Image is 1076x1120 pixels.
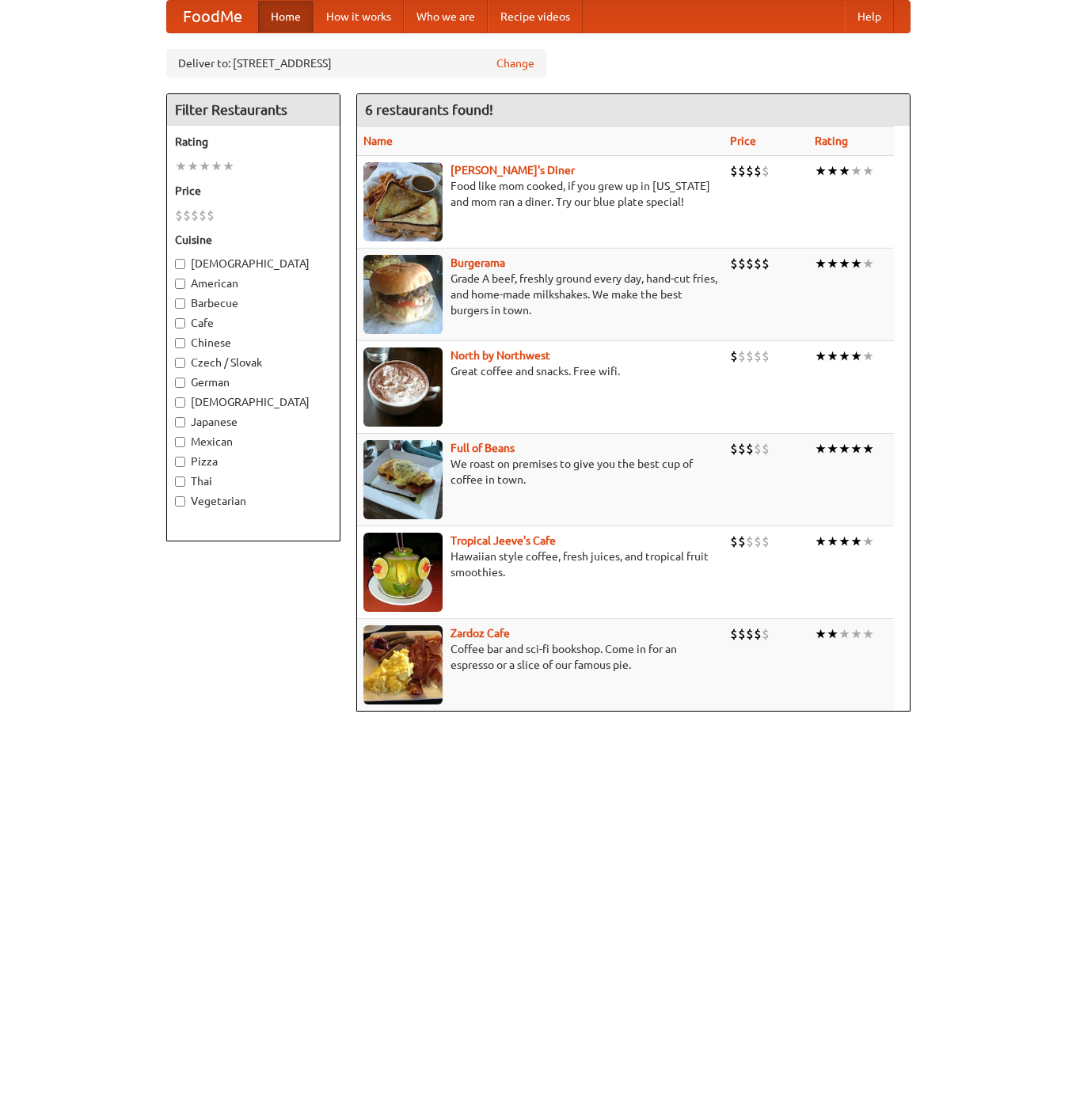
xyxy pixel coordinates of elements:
[738,162,746,180] li: $
[175,335,332,351] label: Chinese
[746,533,754,550] li: $
[175,378,185,388] input: German
[175,476,185,487] input: Thai
[451,349,550,362] a: North by Northwest
[404,1,488,32] a: Who we are
[827,255,838,272] li: ★
[175,207,183,224] li: $
[363,271,717,318] p: Grade A beef, freshly ground every day, hand-cut fries, and home-made milkshakes. We make the bes...
[850,440,862,457] li: ★
[815,625,827,643] li: ★
[175,496,185,507] input: Vegetarian
[838,255,850,272] li: ★
[838,533,850,550] li: ★
[175,259,185,269] input: [DEMOGRAPHIC_DATA]
[738,255,746,272] li: $
[363,641,717,673] p: Coffee bar and sci-fi bookshop. Come in for an espresso or a slice of our famous pie.
[815,135,848,147] a: Rating
[730,162,738,180] li: $
[754,625,762,643] li: $
[199,207,207,224] li: $
[363,533,443,612] img: jeeves.jpg
[363,162,443,241] img: sallys.jpg
[363,347,443,427] img: north.jpg
[175,457,185,467] input: Pizza
[838,347,850,365] li: ★
[314,1,404,32] a: How it works
[175,232,332,248] h5: Cuisine
[862,440,874,457] li: ★
[754,533,762,550] li: $
[175,454,332,469] label: Pizza
[862,533,874,550] li: ★
[175,183,332,199] h5: Price
[762,347,770,365] li: $
[746,440,754,457] li: $
[850,625,862,643] li: ★
[838,625,850,643] li: ★
[730,533,738,550] li: $
[167,94,340,126] h4: Filter Restaurants
[451,442,515,454] a: Full of Beans
[754,255,762,272] li: $
[850,533,862,550] li: ★
[730,255,738,272] li: $
[363,135,393,147] a: Name
[850,162,862,180] li: ★
[815,347,827,365] li: ★
[451,164,575,177] a: [PERSON_NAME]'s Diner
[827,625,838,643] li: ★
[175,315,332,331] label: Cafe
[175,374,332,390] label: German
[496,55,534,71] a: Change
[815,440,827,457] li: ★
[730,440,738,457] li: $
[862,162,874,180] li: ★
[175,318,185,328] input: Cafe
[222,158,234,175] li: ★
[175,473,332,489] label: Thai
[488,1,583,32] a: Recipe videos
[175,355,332,370] label: Czech / Slovak
[827,440,838,457] li: ★
[730,135,756,147] a: Price
[762,533,770,550] li: $
[762,255,770,272] li: $
[175,275,332,291] label: American
[827,162,838,180] li: ★
[363,549,717,580] p: Hawaiian style coffee, fresh juices, and tropical fruit smoothies.
[175,493,332,509] label: Vegetarian
[730,347,738,365] li: $
[175,298,185,309] input: Barbecue
[862,255,874,272] li: ★
[166,49,546,78] div: Deliver to: [STREET_ADDRESS]
[175,397,185,408] input: [DEMOGRAPHIC_DATA]
[191,207,199,224] li: $
[183,207,191,224] li: $
[363,440,443,519] img: beans.jpg
[451,256,505,269] b: Burgerama
[175,358,185,368] input: Czech / Slovak
[850,255,862,272] li: ★
[738,440,746,457] li: $
[451,534,556,547] a: Tropical Jeeve's Cafe
[815,533,827,550] li: ★
[175,437,185,447] input: Mexican
[762,440,770,457] li: $
[199,158,211,175] li: ★
[175,414,332,430] label: Japanese
[363,363,717,379] p: Great coffee and snacks. Free wifi.
[762,162,770,180] li: $
[845,1,894,32] a: Help
[175,295,332,311] label: Barbecue
[746,347,754,365] li: $
[738,533,746,550] li: $
[365,102,493,117] ng-pluralize: 6 restaurants found!
[207,207,215,224] li: $
[746,255,754,272] li: $
[187,158,199,175] li: ★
